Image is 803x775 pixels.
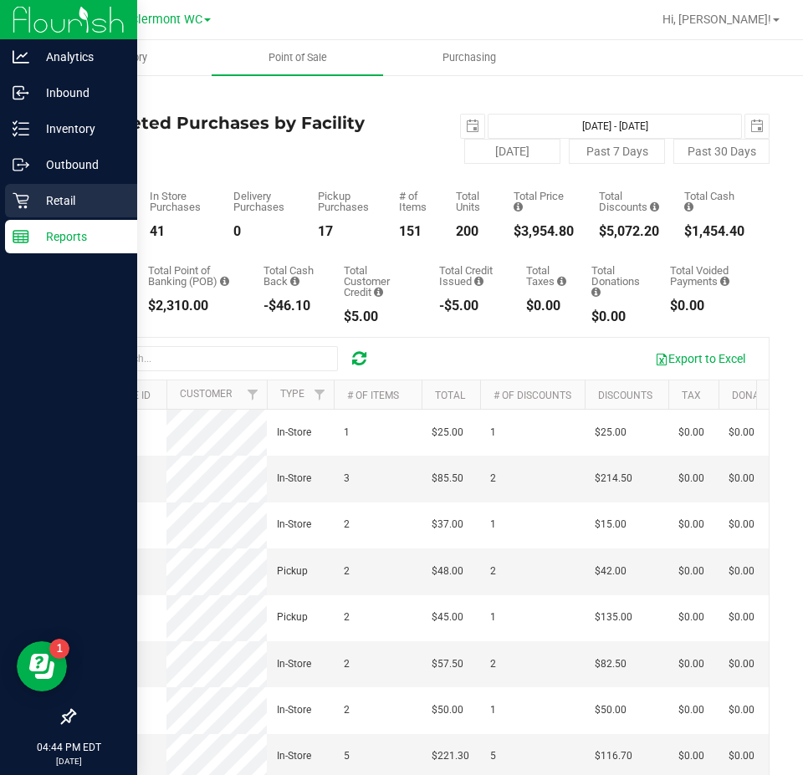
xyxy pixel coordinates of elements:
[650,201,659,212] i: Sum of the discount values applied to the all purchases in the date range.
[29,119,130,139] p: Inventory
[595,425,627,441] span: $25.00
[306,380,334,409] a: Filter
[595,517,627,533] span: $15.00
[732,390,781,401] a: Donation
[682,390,701,401] a: Tax
[277,702,311,718] span: In-Store
[595,609,632,625] span: $135.00
[263,265,318,287] div: Total Cash Back
[13,120,29,137] inline-svg: Inventory
[432,563,463,579] span: $48.00
[432,425,463,441] span: $25.00
[490,609,496,625] span: 1
[432,471,463,487] span: $85.50
[673,139,770,164] button: Past 30 Days
[344,471,350,487] span: 3
[29,83,130,103] p: Inbound
[246,50,350,65] span: Point of Sale
[130,13,202,27] span: Clermont WC
[514,191,574,212] div: Total Price
[148,299,238,313] div: $2,310.00
[591,265,645,298] div: Total Donations
[439,265,501,287] div: Total Credit Issued
[432,748,469,764] span: $221.30
[684,191,744,212] div: Total Cash
[670,265,744,287] div: Total Voided Payments
[277,609,308,625] span: Pickup
[290,276,299,287] i: Sum of the cash-back amounts from rounded-up electronic payments for all purchases in the date ra...
[344,310,414,324] div: $5.00
[277,656,311,672] span: In-Store
[678,517,704,533] span: $0.00
[277,471,311,487] span: In-Store
[729,656,754,672] span: $0.00
[729,471,754,487] span: $0.00
[514,225,574,238] div: $3,954.80
[399,191,431,212] div: # of Items
[74,114,422,150] h4: Completed Purchases by Facility Report
[569,139,665,164] button: Past 7 Days
[595,702,627,718] span: $50.00
[13,228,29,245] inline-svg: Reports
[150,191,208,212] div: In Store Purchases
[595,563,627,579] span: $42.00
[212,40,383,75] a: Point of Sale
[277,748,311,764] span: In-Store
[399,225,431,238] div: 151
[180,388,232,400] a: Customer
[13,84,29,101] inline-svg: Inbound
[432,609,463,625] span: $45.00
[233,191,293,212] div: Delivery Purchases
[662,13,771,26] span: Hi, [PERSON_NAME]!
[17,641,67,691] iframe: Resource center
[344,609,350,625] span: 2
[233,225,293,238] div: 0
[684,225,744,238] div: $1,454.40
[29,191,130,211] p: Retail
[595,656,627,672] span: $82.50
[456,191,488,212] div: Total Units
[318,191,374,212] div: Pickup Purchases
[220,276,229,287] i: Sum of the successful, non-voided point-of-banking payment transactions, both via payment termina...
[678,471,704,487] span: $0.00
[595,748,632,764] span: $116.70
[277,517,311,533] span: In-Store
[347,390,399,401] a: # of Items
[432,656,463,672] span: $57.50
[729,748,754,764] span: $0.00
[557,276,566,287] i: Sum of the total taxes for all purchases in the date range.
[8,740,130,755] p: 04:44 PM EDT
[344,517,350,533] span: 2
[729,517,754,533] span: $0.00
[591,310,645,324] div: $0.00
[729,425,754,441] span: $0.00
[277,425,311,441] span: In-Store
[514,201,523,212] i: Sum of the total prices of all purchases in the date range.
[29,47,130,67] p: Analytics
[13,156,29,173] inline-svg: Outbound
[644,344,756,373] button: Export to Excel
[344,702,350,718] span: 2
[599,225,659,238] div: $5,072.20
[420,50,519,65] span: Purchasing
[729,609,754,625] span: $0.00
[464,139,560,164] button: [DATE]
[490,563,496,579] span: 2
[599,191,659,212] div: Total Discounts
[239,380,267,409] a: Filter
[13,48,29,65] inline-svg: Analytics
[318,225,374,238] div: 17
[678,425,704,441] span: $0.00
[13,192,29,209] inline-svg: Retail
[148,265,238,287] div: Total Point of Banking (POB)
[280,388,304,400] a: Type
[595,471,632,487] span: $214.50
[526,299,567,313] div: $0.00
[490,517,496,533] span: 1
[8,755,130,767] p: [DATE]
[490,425,496,441] span: 1
[526,265,567,287] div: Total Taxes
[439,299,501,313] div: -$5.00
[678,609,704,625] span: $0.00
[678,656,704,672] span: $0.00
